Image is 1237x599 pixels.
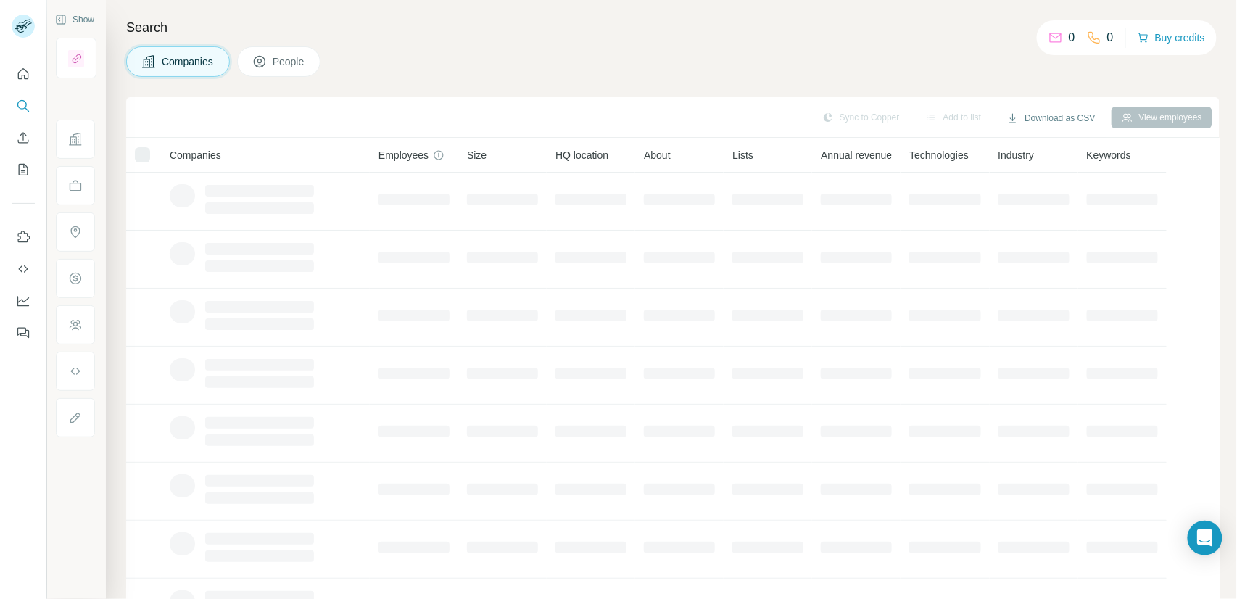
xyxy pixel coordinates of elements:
button: Search [12,93,35,119]
span: Companies [162,54,215,69]
p: 0 [1107,29,1114,46]
p: 0 [1069,29,1075,46]
button: Quick start [12,61,35,87]
span: About [644,148,671,162]
button: Feedback [12,320,35,346]
button: Use Surfe on LinkedIn [12,224,35,250]
span: Employees [378,148,429,162]
span: Annual revenue [821,148,892,162]
button: My lists [12,157,35,183]
button: Dashboard [12,288,35,314]
button: Enrich CSV [12,125,35,151]
button: Download as CSV [997,107,1105,129]
span: Companies [170,148,221,162]
h4: Search [126,17,1220,38]
span: Size [467,148,487,162]
div: Open Intercom Messenger [1188,521,1222,555]
span: HQ location [555,148,608,162]
span: People [273,54,306,69]
span: Lists [732,148,753,162]
span: Keywords [1087,148,1131,162]
button: Use Surfe API [12,256,35,282]
button: Show [45,9,104,30]
button: Buy credits [1138,28,1205,48]
span: Technologies [909,148,969,162]
span: Industry [998,148,1035,162]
